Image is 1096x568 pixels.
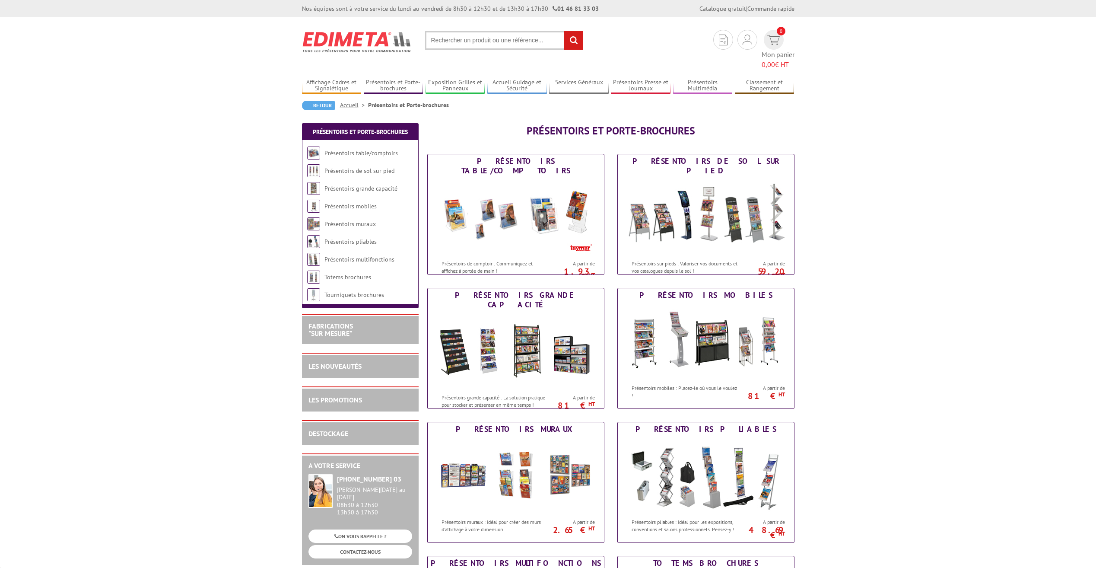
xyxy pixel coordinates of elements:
p: 1.93 € [546,269,595,279]
img: Présentoirs de sol sur pied [626,178,786,255]
p: 59.20 € [737,269,785,279]
a: Présentoirs et Porte-brochures [313,128,408,136]
p: Présentoirs de comptoir : Communiquez et affichez à portée de main ! [442,260,549,274]
img: Totems brochures [307,271,320,284]
a: Présentoirs muraux [324,220,376,228]
li: Présentoirs et Porte-brochures [368,101,449,109]
p: Présentoirs grande capacité : La solution pratique pour stocker et présenter en même temps ! [442,394,549,408]
sup: HT [778,391,785,398]
img: Présentoirs pliables [626,436,786,514]
a: Totems brochures [324,273,371,281]
strong: 01 46 81 33 03 [553,5,599,13]
p: Présentoirs mobiles : Placez-le où vous le voulez ! [632,384,739,399]
a: Présentoirs mobiles Présentoirs mobiles Présentoirs mobiles : Placez-le où vous le voulez ! A par... [617,288,794,409]
a: Présentoirs Multimédia [673,79,733,93]
div: Présentoirs pliables [620,424,792,434]
a: DESTOCKAGE [308,429,348,438]
p: 81 € [546,403,595,408]
p: 2.65 € [546,527,595,533]
p: 48.69 € [737,527,785,538]
a: Présentoirs de sol sur pied Présentoirs de sol sur pied Présentoirs sur pieds : Valoriser vos doc... [617,154,794,275]
span: A partir de [741,260,785,267]
a: CONTACTEZ-NOUS [308,545,412,558]
div: [PERSON_NAME][DATE] au [DATE] [337,486,412,501]
span: 0 [777,27,785,35]
a: Affichage Cadres et Signalétique [302,79,362,93]
img: Présentoirs table/comptoirs [307,147,320,160]
img: Présentoirs grande capacité [307,182,320,195]
img: devis rapide [767,35,780,45]
a: Services Généraux [549,79,609,93]
a: devis rapide 0 Mon panier 0,00€ HT [762,30,794,70]
strong: [PHONE_NUMBER] 03 [337,475,401,483]
a: LES PROMOTIONS [308,396,362,404]
a: Présentoirs table/comptoirs [324,149,398,157]
a: Catalogue gratuit [699,5,746,13]
h2: A votre service [308,462,412,470]
a: Présentoirs grande capacité Présentoirs grande capacité Présentoirs grande capacité : La solution... [427,288,604,409]
a: Présentoirs mobiles [324,202,377,210]
h1: Présentoirs et Porte-brochures [427,125,794,137]
img: Présentoirs muraux [307,217,320,230]
a: Présentoirs Presse et Journaux [611,79,670,93]
a: LES NOUVEAUTÉS [308,362,362,370]
a: Exposition Grilles et Panneaux [426,79,485,93]
img: Edimeta [302,26,412,58]
img: Présentoirs multifonctions [307,253,320,266]
img: Présentoirs pliables [307,235,320,248]
img: Tourniquets brochures [307,288,320,301]
sup: HT [588,525,595,532]
div: Présentoirs grande capacité [430,290,602,310]
a: ON VOUS RAPPELLE ? [308,530,412,543]
sup: HT [588,271,595,279]
input: Rechercher un produit ou une référence... [425,31,583,50]
div: Présentoirs de sol sur pied [620,156,792,176]
a: Présentoirs pliables Présentoirs pliables Présentoirs pliables : Idéal pour les expositions, conv... [617,422,794,543]
a: Tourniquets brochures [324,291,384,299]
a: FABRICATIONS"Sur Mesure" [308,322,353,338]
a: Classement et Rangement [735,79,794,93]
a: Accueil [340,101,368,109]
div: Nos équipes sont à votre service du lundi au vendredi de 8h30 à 12h30 et de 13h30 à 17h30 [302,4,599,13]
div: Présentoirs multifonctions [430,558,602,568]
a: Présentoirs de sol sur pied [324,167,394,175]
a: Retour [302,101,335,110]
span: A partir de [741,385,785,392]
span: A partir de [551,394,595,401]
p: Présentoirs sur pieds : Valoriser vos documents et vos catalogues depuis le sol ! [632,260,739,274]
p: 81 € [737,393,785,399]
img: Présentoirs grande capacité [436,312,596,389]
span: € HT [762,60,794,70]
div: Présentoirs muraux [430,424,602,434]
a: Présentoirs pliables [324,238,377,246]
img: Présentoirs mobiles [307,200,320,213]
sup: HT [778,271,785,279]
sup: HT [778,530,785,537]
input: rechercher [564,31,583,50]
a: Présentoirs et Porte-brochures [364,79,423,93]
p: Présentoirs muraux : Idéal pour créer des murs d'affichage à votre dimension. [442,518,549,533]
span: A partir de [551,260,595,267]
span: Mon panier [762,50,794,70]
div: Présentoirs mobiles [620,290,792,300]
sup: HT [588,400,595,408]
div: Totems brochures [620,558,792,568]
img: Présentoirs muraux [436,436,596,514]
div: Présentoirs table/comptoirs [430,156,602,176]
a: Présentoirs multifonctions [324,255,394,263]
span: A partir de [741,519,785,526]
a: Commande rapide [747,5,794,13]
img: devis rapide [743,35,752,45]
img: Présentoirs mobiles [626,302,786,380]
span: A partir de [551,519,595,526]
span: 0,00 [762,60,775,69]
a: Présentoirs table/comptoirs Présentoirs table/comptoirs Présentoirs de comptoir : Communiquez et ... [427,154,604,275]
img: Présentoirs de sol sur pied [307,164,320,177]
a: Accueil Guidage et Sécurité [487,79,547,93]
div: 08h30 à 12h30 13h30 à 17h30 [337,486,412,516]
img: Présentoirs table/comptoirs [436,178,596,255]
a: Présentoirs muraux Présentoirs muraux Présentoirs muraux : Idéal pour créer des murs d'affichage ... [427,422,604,543]
div: | [699,4,794,13]
img: widget-service.jpg [308,474,333,508]
p: Présentoirs pliables : Idéal pour les expositions, conventions et salons professionnels. Pensez-y ! [632,518,739,533]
